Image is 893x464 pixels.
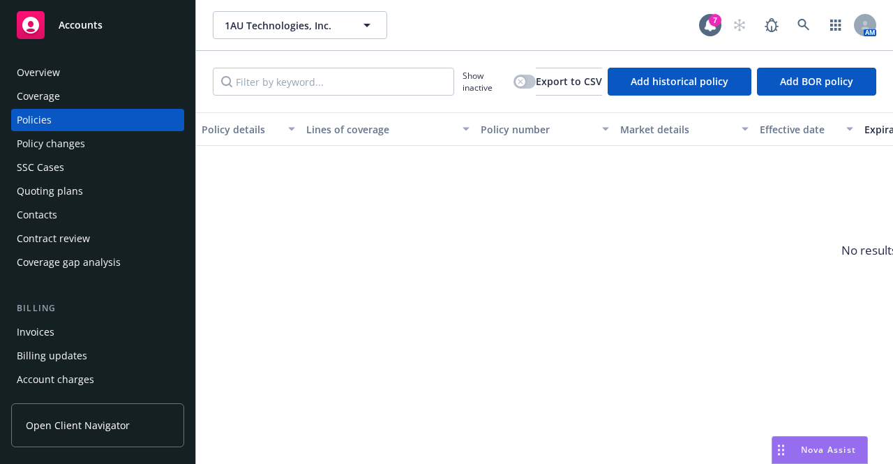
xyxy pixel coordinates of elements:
[475,112,615,146] button: Policy number
[11,85,184,107] a: Coverage
[17,156,64,179] div: SSC Cases
[17,251,121,274] div: Coverage gap analysis
[17,61,60,84] div: Overview
[213,68,454,96] input: Filter by keyword...
[11,368,184,391] a: Account charges
[225,18,345,33] span: 1AU Technologies, Inc.
[822,11,850,39] a: Switch app
[17,180,83,202] div: Quoting plans
[301,112,475,146] button: Lines of coverage
[790,11,818,39] a: Search
[772,436,868,464] button: Nova Assist
[754,112,859,146] button: Effective date
[213,11,387,39] button: 1AU Technologies, Inc.
[59,20,103,31] span: Accounts
[536,68,602,96] button: Export to CSV
[801,444,856,456] span: Nova Assist
[17,133,85,155] div: Policy changes
[11,227,184,250] a: Contract review
[11,180,184,202] a: Quoting plans
[26,418,130,433] span: Open Client Navigator
[11,204,184,226] a: Contacts
[536,75,602,88] span: Export to CSV
[11,109,184,131] a: Policies
[758,11,786,39] a: Report a Bug
[780,75,853,88] span: Add BOR policy
[11,133,184,155] a: Policy changes
[11,156,184,179] a: SSC Cases
[463,70,508,93] span: Show inactive
[608,68,751,96] button: Add historical policy
[17,85,60,107] div: Coverage
[11,321,184,343] a: Invoices
[11,6,184,45] a: Accounts
[726,11,753,39] a: Start snowing
[11,301,184,315] div: Billing
[772,437,790,463] div: Drag to move
[17,227,90,250] div: Contract review
[620,122,733,137] div: Market details
[17,109,52,131] div: Policies
[202,122,280,137] div: Policy details
[306,122,454,137] div: Lines of coverage
[11,251,184,274] a: Coverage gap analysis
[17,204,57,226] div: Contacts
[11,345,184,367] a: Billing updates
[631,75,728,88] span: Add historical policy
[757,68,876,96] button: Add BOR policy
[17,321,54,343] div: Invoices
[760,122,838,137] div: Effective date
[11,61,184,84] a: Overview
[17,368,94,391] div: Account charges
[615,112,754,146] button: Market details
[481,122,594,137] div: Policy number
[709,14,721,27] div: 7
[17,345,87,367] div: Billing updates
[196,112,301,146] button: Policy details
